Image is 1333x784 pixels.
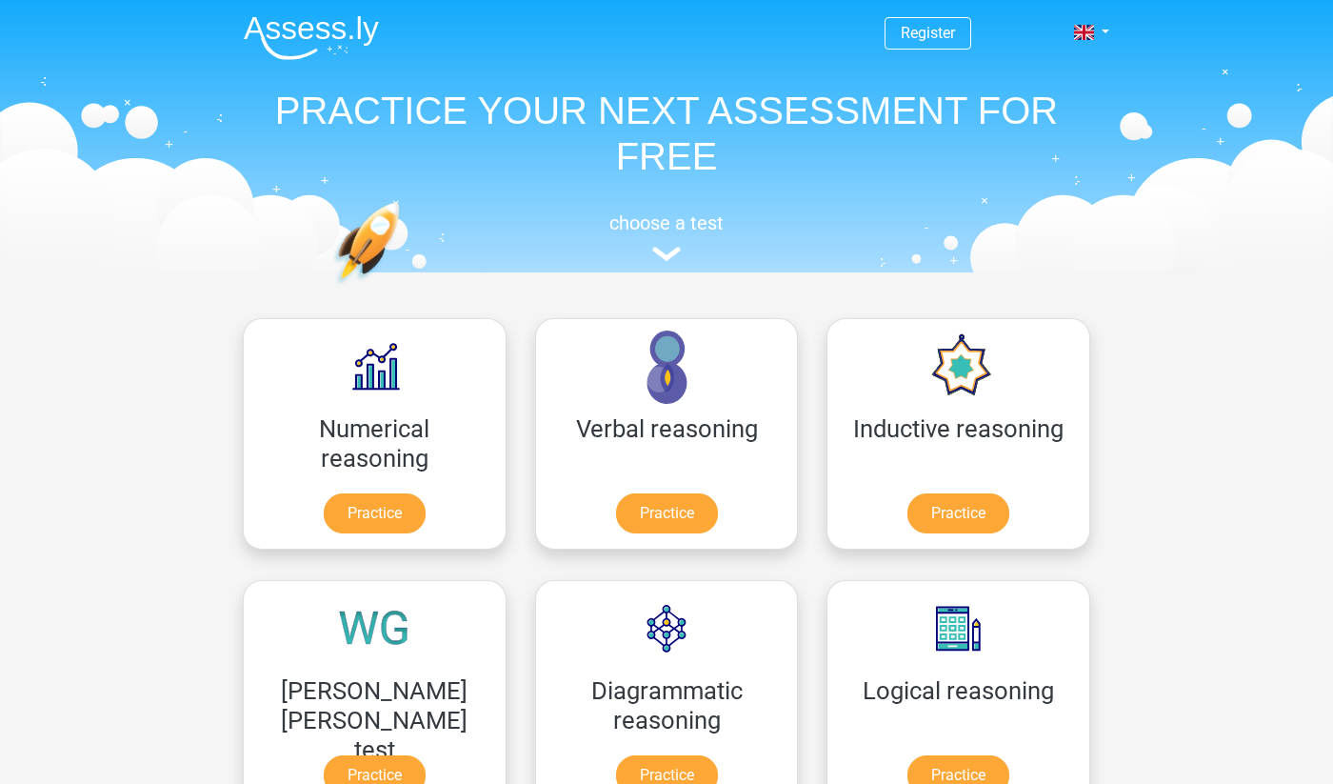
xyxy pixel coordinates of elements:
img: assessment [652,247,681,261]
a: Practice [907,493,1009,533]
a: choose a test [229,211,1104,262]
h1: PRACTICE YOUR NEXT ASSESSMENT FOR FREE [229,88,1104,179]
img: Assessly [244,15,379,60]
a: Register [901,24,955,42]
img: practice [333,202,473,374]
a: Practice [616,493,718,533]
a: Practice [324,493,426,533]
h5: choose a test [229,211,1104,234]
